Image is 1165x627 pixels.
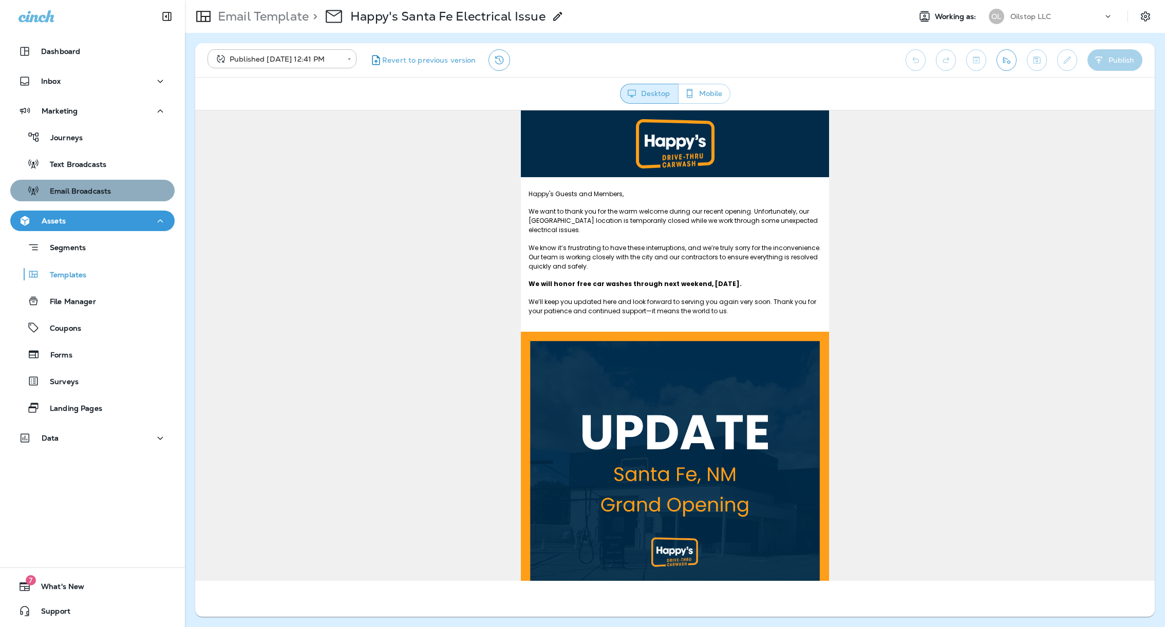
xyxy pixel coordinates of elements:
p: Journeys [40,134,83,143]
p: Landing Pages [40,404,102,414]
span: We’ll keep you updated here and look forward to serving you again very soon. Thank you for your p... [333,187,621,205]
div: OL [989,9,1004,24]
button: Inbox [10,71,175,91]
span: Working as: [935,12,979,21]
span: Support [31,607,70,619]
button: Segments [10,236,175,258]
button: Assets [10,211,175,231]
button: Send test email [997,49,1017,71]
img: main-logo-light-rgb.png [441,9,519,58]
button: Landing Pages [10,397,175,419]
p: Email Template [214,9,309,24]
p: Marketing [42,107,78,115]
button: Mobile [678,84,730,104]
span: We will honor free car washes through next weekend, [DATE]. [333,169,547,178]
p: Segments [40,243,86,254]
button: Surveys [10,370,175,392]
button: File Manager [10,290,175,312]
p: Assets [42,217,66,225]
button: Dashboard [10,41,175,62]
p: > [309,9,317,24]
p: Coupons [40,324,81,334]
span: Happy's Guests and Members, [333,79,428,88]
button: Coupons [10,317,175,338]
button: Data [10,428,175,448]
p: Forms [40,351,72,360]
p: Happy's Santa Fe Electrical Issue [350,9,546,24]
span: 7 [26,575,36,585]
button: Forms [10,344,175,365]
button: Revert to previous version [365,49,480,71]
p: Inbox [41,77,61,85]
button: 7What's New [10,576,175,597]
button: Settings [1136,7,1155,26]
p: Text Broadcasts [40,160,106,170]
button: Journeys [10,126,175,148]
button: Email Broadcasts [10,180,175,201]
button: Support [10,601,175,621]
p: Surveys [40,377,79,387]
p: Templates [40,271,86,280]
span: We want to thank you for the warm welcome during our recent opening. Unfortunately, our [GEOGRAPH... [333,97,623,124]
button: Templates [10,263,175,285]
p: Dashboard [41,47,80,55]
p: Data [42,434,59,442]
p: File Manager [40,297,96,307]
button: Desktop [620,84,679,104]
p: Email Broadcasts [40,187,111,197]
div: Published [DATE] 12:41 PM [215,54,340,64]
p: Oilstop LLC [1010,12,1051,21]
img: Happys-Social-Media-Update.png [326,221,634,529]
span: Revert to previous version [382,55,476,65]
button: Marketing [10,101,175,121]
button: Collapse Sidebar [153,6,181,27]
span: What's New [31,582,84,595]
span: We know it’s frustrating to have these interruptions, and we’re truly sorry for the inconvenience... [333,133,626,160]
button: View Changelog [488,49,510,71]
button: Text Broadcasts [10,153,175,175]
